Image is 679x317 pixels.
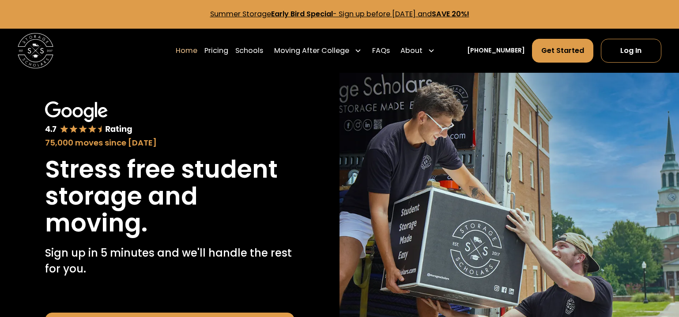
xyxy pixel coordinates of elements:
a: Pricing [204,38,228,63]
div: Moving After College [270,38,365,63]
h1: Stress free student storage and moving. [45,156,294,236]
div: About [400,45,422,56]
a: [PHONE_NUMBER] [467,46,525,55]
a: Log In [601,39,661,63]
strong: Early Bird Special [271,9,333,19]
a: Schools [235,38,263,63]
div: Moving After College [274,45,349,56]
strong: SAVE 20%! [432,9,469,19]
a: home [18,33,53,69]
div: 75,000 moves since [DATE] [45,137,294,149]
a: Home [176,38,197,63]
img: Google 4.7 star rating [45,101,132,135]
a: FAQs [372,38,390,63]
p: Sign up in 5 minutes and we'll handle the rest for you. [45,245,294,277]
div: About [397,38,438,63]
a: Summer StorageEarly Bird Special- Sign up before [DATE] andSAVE 20%! [210,9,469,19]
img: Storage Scholars main logo [18,33,53,69]
a: Get Started [532,39,593,63]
